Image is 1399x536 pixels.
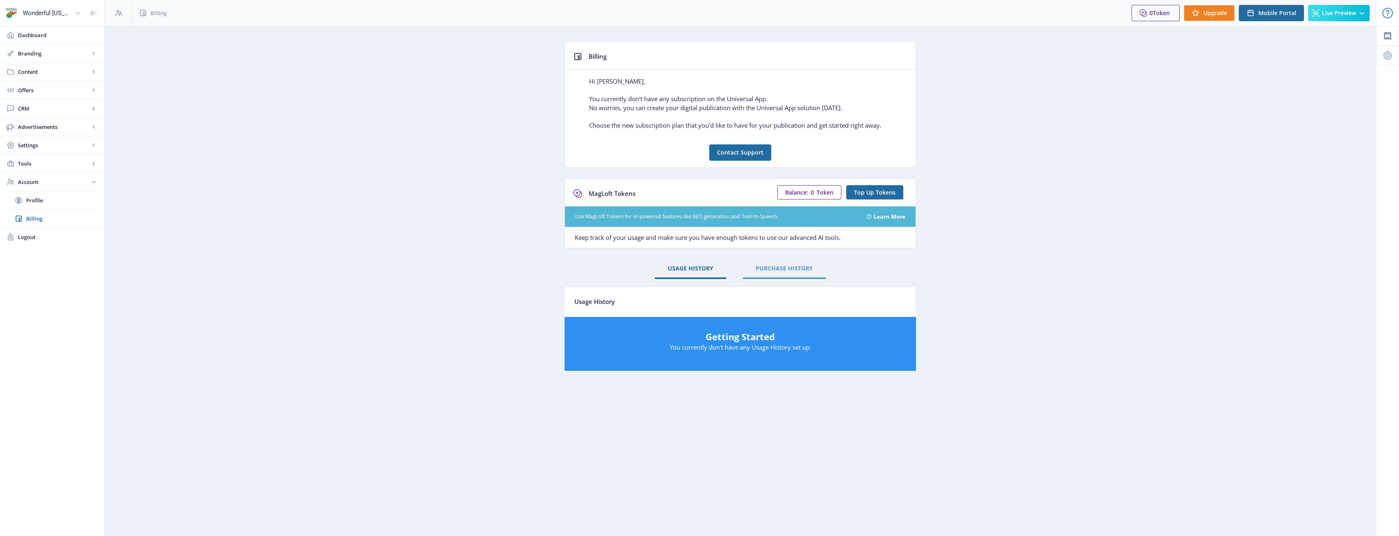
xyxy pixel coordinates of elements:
p: No worries, you can create your digital publication with the Universal App solution [DATE]. [575,103,906,112]
span: CRM [18,104,90,113]
app-collection-view: Usage History [564,286,916,372]
span: Profile [26,196,96,204]
span: Account [18,178,90,186]
p: You currently don't have any Usage History set up. [573,343,908,351]
div: Wonderful [US_STATE] [23,4,71,22]
div: Use MagLoft Tokens for AI-powered features like SEO generation and Text-to-Speech. [575,213,857,221]
a: Billing [8,210,96,228]
span: Content [18,68,90,76]
span: Billing [26,215,96,223]
span: Upgrade [1203,10,1227,16]
div: Keep track of your usage and make sure you have enough tokens to use our advanced AI tools. [565,227,916,248]
span: Offers [18,86,90,94]
span: Dashboard [18,31,98,39]
h5: Billing [589,50,607,63]
span: Branding [18,49,90,58]
span: Tools [18,159,90,168]
span: Logout [18,233,98,241]
img: properties.app_icon.jpg [5,7,18,20]
span: Top Up Tokens [854,189,896,196]
span: Mobile Portal [1258,10,1296,16]
a: Learn More [874,213,905,221]
p: You currently don’t have any subscription on the Universal App. [575,94,906,103]
span: Billing [150,9,167,17]
button: Upgrade [1184,5,1235,21]
span: Balance: [785,189,808,196]
button: Contact Support [709,144,771,161]
button: Live Preview [1308,5,1370,21]
span: Advertisements [18,123,90,131]
p: Choose the new subscription plan that you’d like to have for your publication and get started rig... [575,121,906,129]
h5: Getting Started [573,330,908,343]
a: PURCHASE HISTORY [743,259,826,278]
div: MagLoft Tokens [589,187,636,200]
span: Usage History [574,297,615,306]
a: USAGE HISTORY [655,259,726,278]
button: Balance:0Token [777,185,841,199]
button: Mobile Portal [1239,5,1304,21]
span: Settings [18,141,90,149]
a: Profile [8,191,96,209]
button: Top Up Tokens [846,185,903,199]
span: Token [816,188,834,196]
button: 0Token [1132,5,1180,21]
span: USAGE HISTORY [668,265,713,272]
p: Hi [PERSON_NAME], [575,77,906,85]
span: Live Preview [1322,10,1356,16]
span: Token [1153,9,1170,17]
span: PURCHASE HISTORY [756,265,813,272]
